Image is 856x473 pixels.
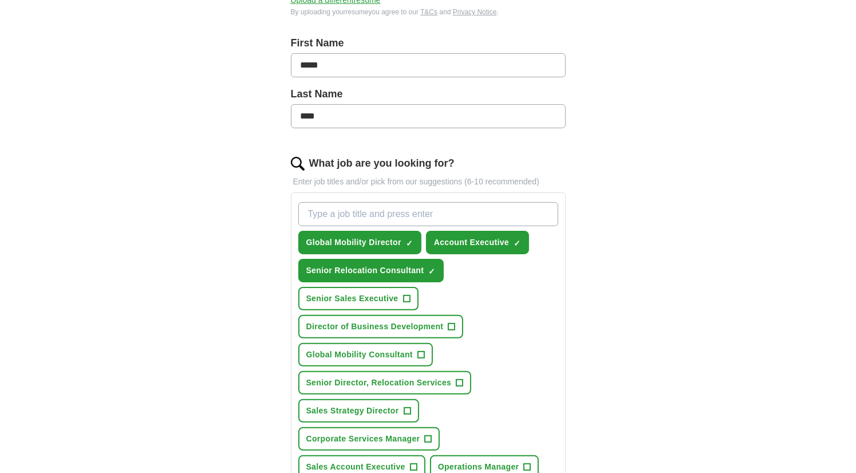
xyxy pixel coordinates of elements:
input: Type a job title and press enter [298,202,558,226]
button: Senior Relocation Consultant✓ [298,259,444,282]
span: Director of Business Development [306,321,444,333]
button: Senior Sales Executive [298,287,419,310]
span: Corporate Services Manager [306,433,420,445]
button: Account Executive✓ [426,231,529,254]
span: Account Executive [434,236,509,249]
span: ✓ [428,267,435,276]
span: Sales Strategy Director [306,405,399,417]
span: Global Mobility Director [306,236,401,249]
label: First Name [291,36,566,51]
button: Corporate Services Manager [298,427,440,451]
span: Senior Relocation Consultant [306,265,424,277]
span: ✓ [514,239,520,248]
span: Sales Account Executive [306,461,405,473]
span: Global Mobility Consultant [306,349,413,361]
span: Senior Director, Relocation Services [306,377,452,389]
a: T&Cs [420,8,437,16]
button: Global Mobility Director✓ [298,231,421,254]
button: Senior Director, Relocation Services [298,371,472,395]
a: Privacy Notice [453,8,497,16]
img: search.png [291,157,305,171]
span: ✓ [406,239,413,248]
span: Senior Sales Executive [306,293,399,305]
button: Global Mobility Consultant [298,343,433,366]
label: What job are you looking for? [309,156,455,171]
button: Sales Strategy Director [298,399,419,423]
div: By uploading your resume you agree to our and . [291,7,566,17]
label: Last Name [291,86,566,102]
button: Director of Business Development [298,315,464,338]
span: Operations Manager [438,461,519,473]
p: Enter job titles and/or pick from our suggestions (6-10 recommended) [291,176,566,188]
